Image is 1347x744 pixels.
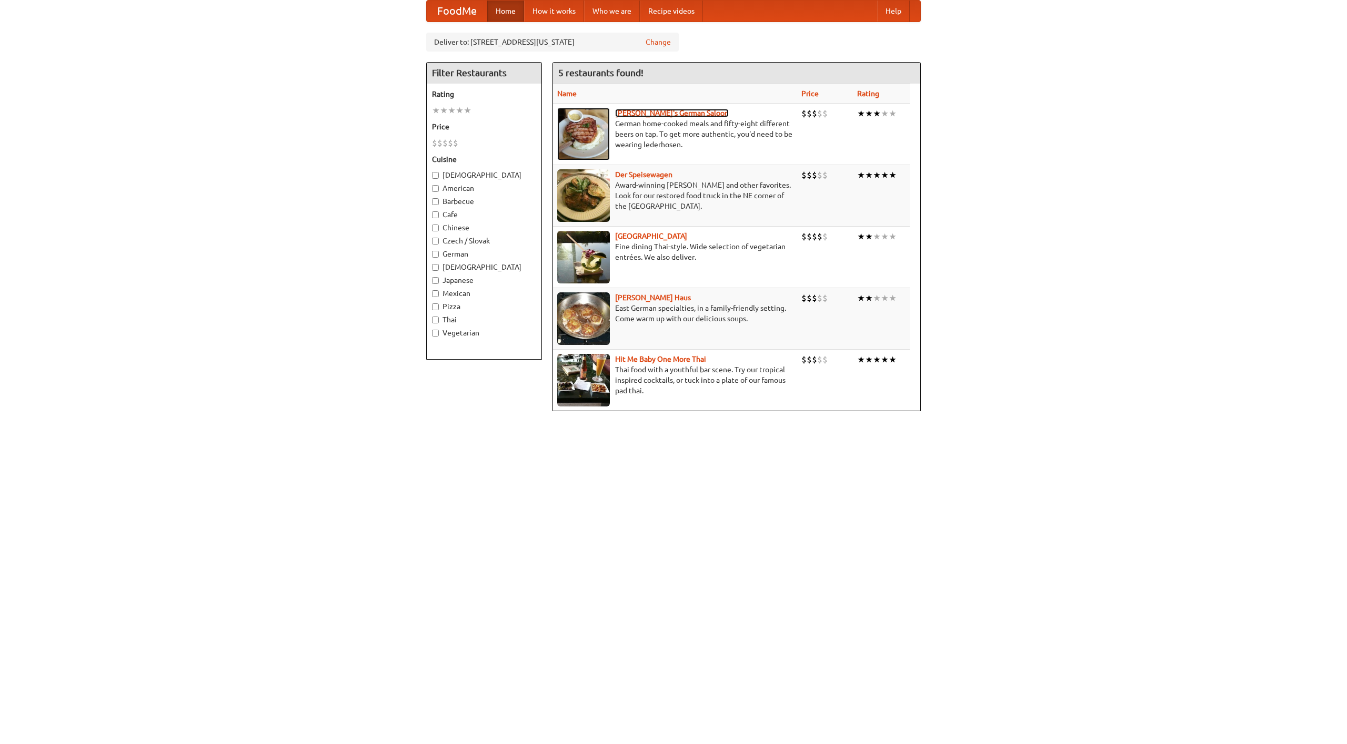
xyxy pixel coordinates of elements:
li: ★ [881,108,889,119]
a: Rating [857,89,879,98]
li: ★ [873,354,881,365]
a: Change [646,37,671,47]
input: Vegetarian [432,330,439,337]
a: How it works [524,1,584,22]
li: $ [812,169,817,181]
li: ★ [857,292,865,304]
li: $ [817,354,822,365]
li: $ [801,354,807,365]
label: Vegetarian [432,328,536,338]
p: Award-winning [PERSON_NAME] and other favorites. Look for our restored food truck in the NE corne... [557,180,793,211]
a: Hit Me Baby One More Thai [615,355,706,363]
li: $ [443,137,448,149]
li: $ [807,292,812,304]
a: [PERSON_NAME] Haus [615,293,691,302]
li: $ [822,292,828,304]
p: German home-cooked meals and fifty-eight different beers on tap. To get more authentic, you'd nee... [557,118,793,150]
li: $ [817,231,822,242]
li: $ [812,354,817,365]
li: ★ [873,169,881,181]
input: Cafe [432,211,439,218]
label: [DEMOGRAPHIC_DATA] [432,262,536,272]
img: speisewagen.jpg [557,169,610,222]
li: ★ [865,292,873,304]
h5: Rating [432,89,536,99]
input: Pizza [432,303,439,310]
div: Deliver to: [STREET_ADDRESS][US_STATE] [426,33,679,52]
label: German [432,249,536,259]
li: $ [812,292,817,304]
li: ★ [873,108,881,119]
li: $ [448,137,453,149]
li: ★ [857,354,865,365]
li: $ [801,292,807,304]
a: FoodMe [427,1,487,22]
p: Fine dining Thai-style. Wide selection of vegetarian entrées. We also deliver. [557,241,793,262]
li: ★ [873,292,881,304]
label: [DEMOGRAPHIC_DATA] [432,170,536,180]
img: esthers.jpg [557,108,610,160]
img: kohlhaus.jpg [557,292,610,345]
li: $ [453,137,458,149]
li: $ [801,231,807,242]
p: Thai food with a youthful bar scene. Try our tropical inspired cocktails, or tuck into a plate of... [557,364,793,396]
li: ★ [881,231,889,242]
a: [GEOGRAPHIC_DATA] [615,232,687,240]
input: Barbecue [432,198,439,205]
a: Recipe videos [640,1,703,22]
p: East German specialties, in a family-friendly setting. Come warm up with our delicious soups. [557,303,793,324]
label: American [432,183,536,193]
li: ★ [865,169,873,181]
li: $ [801,108,807,119]
input: Japanese [432,277,439,284]
li: ★ [857,169,865,181]
a: Who we are [584,1,640,22]
li: ★ [873,231,881,242]
li: ★ [865,108,873,119]
li: ★ [464,105,471,116]
h4: Filter Restaurants [427,63,541,84]
h5: Cuisine [432,154,536,165]
li: $ [817,292,822,304]
label: Pizza [432,301,536,312]
li: $ [807,354,812,365]
a: Help [877,1,910,22]
li: $ [812,231,817,242]
li: ★ [881,169,889,181]
li: ★ [881,354,889,365]
li: ★ [440,105,448,116]
li: $ [437,137,443,149]
li: ★ [857,231,865,242]
input: American [432,185,439,192]
img: babythai.jpg [557,354,610,406]
li: ★ [881,292,889,304]
li: ★ [857,108,865,119]
li: $ [812,108,817,119]
img: satay.jpg [557,231,610,283]
li: $ [807,108,812,119]
a: Home [487,1,524,22]
li: $ [822,354,828,365]
label: Chinese [432,222,536,233]
a: Der Speisewagen [615,170,672,179]
ng-pluralize: 5 restaurants found! [558,68,644,78]
li: $ [801,169,807,181]
label: Cafe [432,209,536,220]
li: $ [807,169,812,181]
input: German [432,251,439,258]
h5: Price [432,121,536,132]
li: ★ [889,169,897,181]
label: Japanese [432,275,536,286]
li: $ [432,137,437,149]
li: ★ [889,292,897,304]
label: Mexican [432,288,536,299]
label: Thai [432,314,536,325]
input: Mexican [432,290,439,297]
b: [PERSON_NAME]'s German Saloon [615,109,729,117]
li: ★ [889,108,897,119]
input: Czech / Slovak [432,238,439,244]
li: $ [822,169,828,181]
